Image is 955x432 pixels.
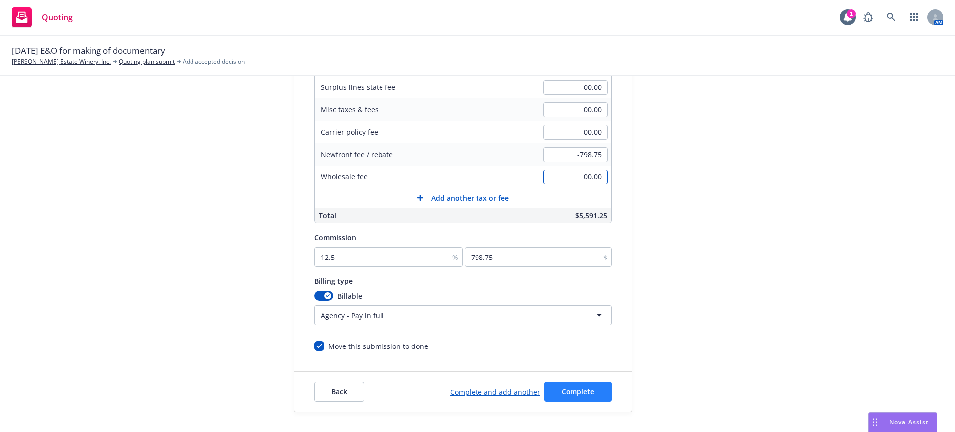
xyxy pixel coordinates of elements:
input: 0.00 [543,125,608,140]
button: Nova Assist [868,412,937,432]
span: % [452,252,458,262]
span: Newfront fee / rebate [321,150,393,159]
a: Quoting plan submit [119,57,175,66]
a: Quoting [8,3,77,31]
input: 0.00 [543,147,608,162]
span: Commission [314,233,356,242]
span: Carrier policy fee [321,127,378,137]
a: Switch app [904,7,924,27]
a: Search [881,7,901,27]
span: $ [603,252,607,262]
div: 1 [847,9,856,18]
a: [PERSON_NAME] Estate Winery, Inc. [12,57,111,66]
input: 0.00 [543,102,608,117]
span: Total [319,211,336,220]
span: Nova Assist [889,418,929,426]
span: Billing type [314,276,353,286]
a: Complete and add another [450,387,540,397]
span: Add accepted decision [183,57,245,66]
a: Report a Bug [859,7,878,27]
button: Back [314,382,364,402]
input: 0.00 [543,170,608,184]
button: Complete [544,382,612,402]
button: Add another tax or fee [315,188,611,208]
input: 0.00 [543,80,608,95]
span: [DATE] E&O for making of documentary [12,44,165,57]
span: Misc taxes & fees [321,105,379,114]
span: Add another tax or fee [431,193,509,203]
span: Complete [562,387,594,396]
div: Move this submission to done [328,341,428,351]
div: Billable [314,291,612,301]
span: Quoting [42,13,73,21]
span: Surplus lines state fee [321,83,395,92]
span: Wholesale fee [321,172,368,181]
span: Back [331,387,347,396]
span: $5,591.25 [575,211,607,220]
div: Drag to move [869,413,881,432]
